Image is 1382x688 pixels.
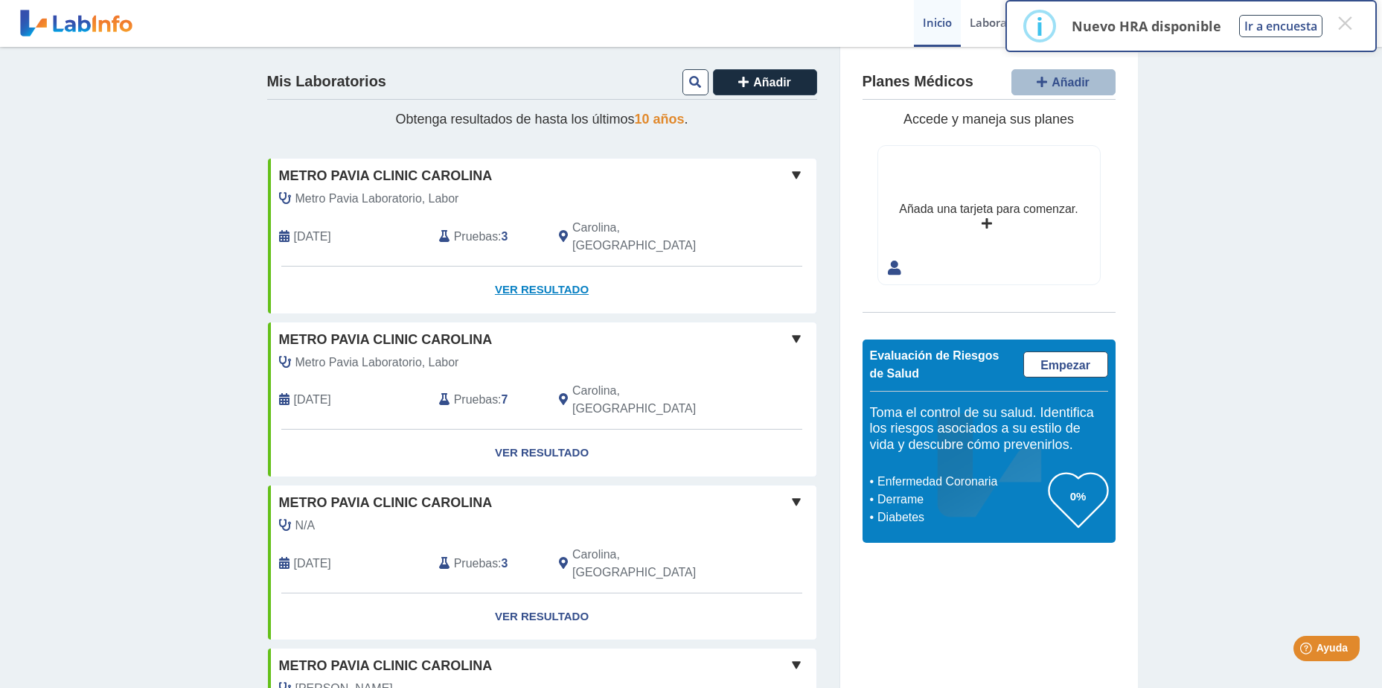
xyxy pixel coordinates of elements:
[635,112,685,127] span: 10 años
[1239,15,1322,37] button: Ir a encuesta
[428,219,548,255] div: :
[294,391,331,409] span: 2025-04-14
[1040,359,1090,372] span: Empezar
[870,405,1108,453] h5: Toma el control de su salud. Identifica los riesgos asociados a su estilo de vida y descubre cómo...
[870,349,999,380] span: Evaluación de Riesgos de Salud
[295,190,459,208] span: Metro Pavia Laboratorio, Labor
[502,230,508,243] b: 3
[1072,17,1221,35] p: Nuevo HRA disponible
[903,112,1074,127] span: Accede y maneja sus planes
[267,73,386,91] h4: Mis Laboratorios
[279,330,493,350] span: Metro Pavia Clinic Carolina
[395,112,688,127] span: Obtenga resultados de hasta los últimos .
[1331,10,1358,36] button: Close this dialog
[294,555,331,573] span: 2024-06-24
[713,69,817,95] button: Añadir
[1036,13,1043,39] div: i
[454,391,498,409] span: Pruebas
[874,491,1049,509] li: Derrame
[572,219,737,255] span: Carolina, PR
[279,166,493,186] span: Metro Pavia Clinic Carolina
[268,430,816,477] a: Ver Resultado
[1049,487,1108,506] h3: 0%
[863,73,973,91] h4: Planes Médicos
[874,473,1049,491] li: Enfermedad Coronaria
[572,382,737,418] span: Carolina, PR
[1052,76,1090,89] span: Añadir
[454,228,498,246] span: Pruebas
[268,593,816,640] a: Ver Resultado
[1023,351,1108,378] a: Empezar
[279,656,493,676] span: Metro Pavia Clinic Carolina
[428,382,548,418] div: :
[874,509,1049,526] li: Diabetes
[502,393,508,406] b: 7
[268,267,816,313] a: Ver Resultado
[572,546,737,582] span: Carolina, PR
[428,546,548,582] div: :
[454,555,498,573] span: Pruebas
[295,354,459,372] span: Metro Pavia Laboratorio, Labor
[279,493,493,513] span: Metro Pavia Clinic Carolina
[294,228,331,246] span: 2025-08-23
[502,557,508,570] b: 3
[753,76,791,89] span: Añadir
[899,200,1078,218] div: Añada una tarjeta para comenzar.
[1011,69,1116,95] button: Añadir
[1250,630,1366,672] iframe: Help widget launcher
[295,517,316,535] span: N/A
